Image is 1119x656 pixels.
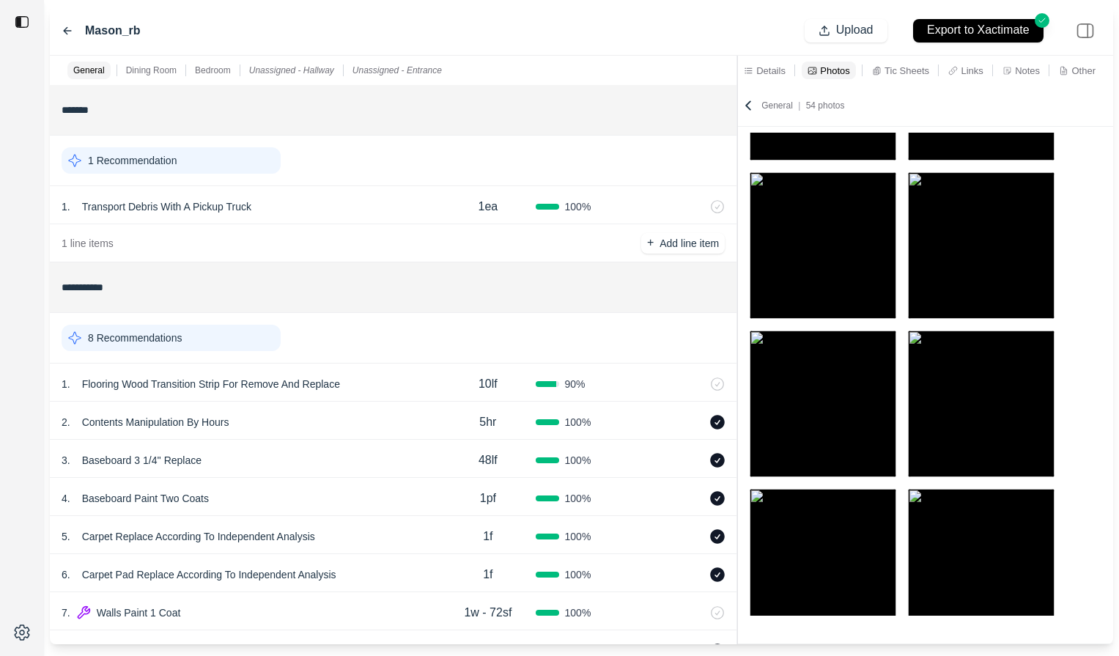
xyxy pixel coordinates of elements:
p: Details [756,65,786,77]
p: 5hr [479,413,496,431]
p: + [647,235,654,251]
p: 3 . [62,453,70,468]
p: 1ea [479,198,498,215]
p: Bedroom [195,65,231,76]
button: Export to Xactimate [899,12,1057,49]
p: Upload [836,22,874,39]
button: Export to Xactimate [913,19,1044,43]
p: 1f [483,528,492,545]
label: Mason_rb [85,22,141,40]
p: General [73,65,105,76]
p: 1f [483,566,492,583]
img: right-panel.svg [1069,15,1101,47]
p: Unassigned - Hallway [249,65,334,76]
p: Baseboard Paint Two Coats [76,488,215,509]
p: 7 . [62,605,70,620]
span: 100 % [565,491,591,506]
p: 4 . [62,491,70,506]
p: Transport Debris With A Pickup Truck [76,196,257,217]
span: 54 photos [806,100,845,111]
span: 90 % [565,377,586,391]
p: 1 line items [62,236,114,251]
img: 689de9310137385624821646_Bedroom_90_90_0.png [908,331,1055,477]
p: 1pf [480,490,496,507]
p: 8 Recommendations [88,331,182,345]
img: 689de9310137385624821646_Bedroom_90_270_0.png [908,489,1055,635]
p: Carpet Replace According To Independent Analysis [76,526,321,547]
span: | [793,100,806,111]
p: Baseboard 3 1/4'' Replace [76,450,207,471]
p: Carpet Pad Replace According To Independent Analysis [76,564,342,585]
p: Notes [1015,65,1040,77]
p: Contents Manipulation By Hours [76,412,235,432]
p: Links [961,65,983,77]
span: 100 % [565,529,591,544]
p: 48lf [479,452,498,469]
p: 1 . [62,199,70,214]
img: 689de930b6f9f11bafcb2518_Bedroom_90_0_-90.png [908,172,1055,319]
p: 10lf [479,375,498,393]
button: +Add line item [641,233,725,254]
p: General [761,100,844,111]
p: 1 . [62,377,70,391]
p: Tic Sheets [885,65,929,77]
p: 6 . [62,567,70,582]
p: Unassigned - Entrance [352,65,442,76]
p: Flooring Wood Transition Strip For Remove And Replace [76,374,346,394]
img: 689de930b6f9f11bafcb2518_Bedroom_90_0_90.png [750,172,896,319]
span: 100 % [565,199,591,214]
img: toggle sidebar [15,15,29,29]
p: 5 . [62,529,70,544]
span: 100 % [565,605,591,620]
span: 100 % [565,415,591,430]
p: Photos [820,65,849,77]
img: 689de9310137385624821646_Bedroom_90_180_0.png [750,489,896,635]
p: Walls Paint 1 Coat [91,602,187,623]
p: Export to Xactimate [927,22,1030,39]
p: Add line item [660,236,719,251]
img: 689de9310137385624821646_Bedroom_90_0_0.png [750,331,896,477]
p: Other [1071,65,1096,77]
p: 1w - 72sf [464,604,512,622]
p: 1 Recommendation [88,153,177,168]
span: 100 % [565,453,591,468]
p: Dining Room [126,65,177,76]
p: 2 . [62,415,70,430]
span: 100 % [565,567,591,582]
button: Upload [805,19,887,43]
